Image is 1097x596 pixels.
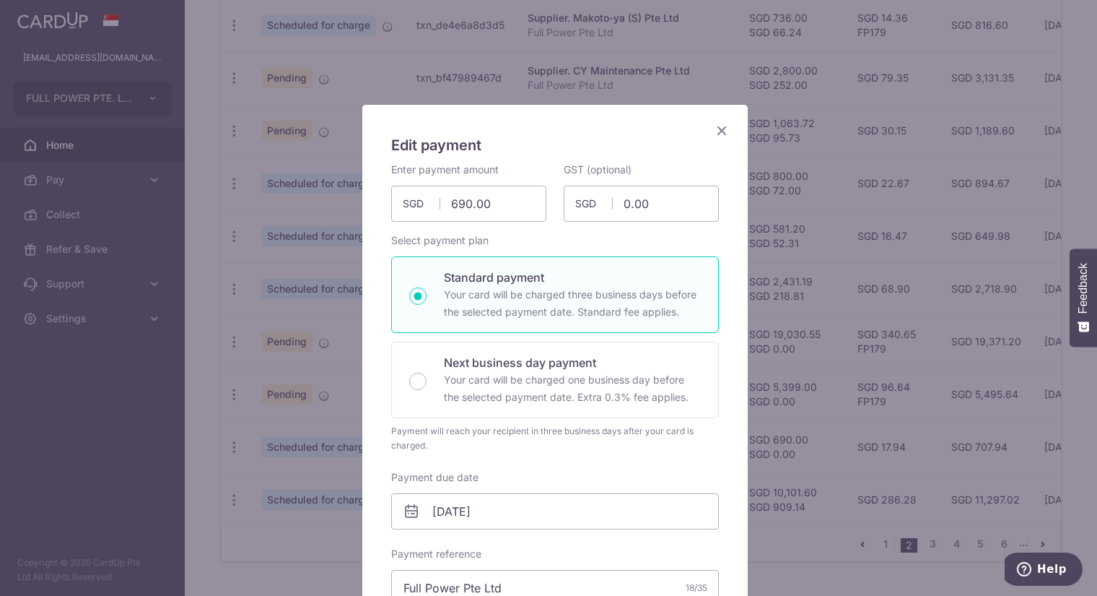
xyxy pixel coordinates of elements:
label: Payment due date [391,470,478,485]
iframe: Opens a widget where you can find more information [1005,553,1083,589]
label: Payment reference [391,547,481,561]
p: Your card will be charged one business day before the selected payment date. Extra 0.3% fee applies. [444,371,701,406]
button: Feedback - Show survey [1070,249,1097,347]
input: 0.00 [564,186,719,222]
label: GST (optional) [564,163,631,177]
label: Enter payment amount [391,163,499,177]
label: Select payment plan [391,233,489,248]
button: Close [713,122,730,139]
span: Feedback [1077,263,1090,314]
p: Standard payment [444,269,701,286]
span: SGD [575,196,613,211]
span: SGD [403,196,440,211]
p: Next business day payment [444,354,701,371]
div: 18/35 [686,581,707,595]
input: 0.00 [391,186,546,222]
input: DD / MM / YYYY [391,493,719,530]
h5: Edit payment [391,134,719,157]
div: Payment will reach your recipient in three business days after your card is charged. [391,424,719,453]
p: Your card will be charged three business days before the selected payment date. Standard fee appl... [444,286,701,321]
